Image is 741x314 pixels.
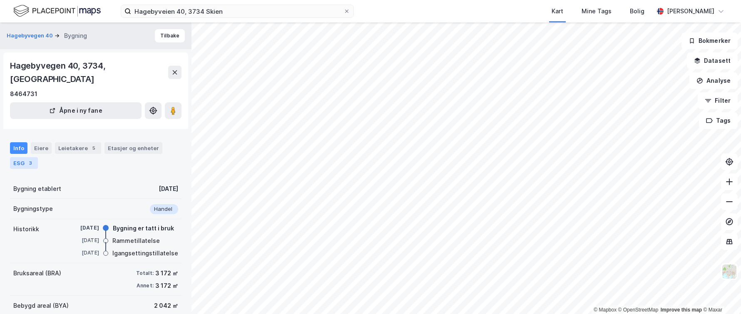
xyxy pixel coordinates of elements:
div: Rammetillatelse [112,236,160,246]
div: Annet: [137,282,154,289]
button: Tilbake [155,29,185,42]
button: Datasett [687,52,738,69]
a: Improve this map [661,307,702,313]
div: Bruksareal (BRA) [13,268,61,278]
div: Kontrollprogram for chat [699,274,741,314]
div: [DATE] [66,224,99,232]
button: Åpne i ny fane [10,102,142,119]
div: Igangsettingstillatelse [112,248,178,258]
div: Bygning er tatt i bruk [113,223,174,233]
button: Hagebyvegen 40 [7,32,55,40]
div: Bygning [64,31,87,41]
img: Z [721,264,737,279]
div: Bygning etablert [13,184,61,194]
a: OpenStreetMap [618,307,659,313]
button: Filter [698,92,738,109]
div: 5 [90,144,98,152]
img: logo.f888ab2527a4732fd821a326f86c7f29.svg [13,4,101,18]
div: [DATE] [66,249,99,257]
a: Mapbox [594,307,617,313]
button: Tags [699,112,738,129]
div: [DATE] [159,184,178,194]
input: Søk på adresse, matrikkel, gårdeiere, leietakere eller personer [131,5,343,17]
div: Leietakere [55,142,101,154]
div: Eiere [31,142,52,154]
div: Historikk [13,224,39,234]
div: 8464731 [10,89,37,99]
button: Bokmerker [681,32,738,49]
div: [PERSON_NAME] [667,6,714,16]
iframe: Chat Widget [699,274,741,314]
button: Analyse [689,72,738,89]
div: Etasjer og enheter [108,144,159,152]
div: Hagebyvegen 40, 3734, [GEOGRAPHIC_DATA] [10,59,168,86]
div: Bebygd areal (BYA) [13,301,69,311]
div: Totalt: [136,270,154,277]
div: 3 172 ㎡ [155,268,178,278]
div: Info [10,142,27,154]
div: Kart [552,6,563,16]
div: 2 042 ㎡ [154,301,178,311]
div: Bolig [630,6,644,16]
div: 3 172 ㎡ [155,281,178,291]
div: 3 [26,159,35,167]
div: Bygningstype [13,204,53,214]
div: Mine Tags [582,6,612,16]
div: [DATE] [66,237,99,244]
div: ESG [10,157,38,169]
